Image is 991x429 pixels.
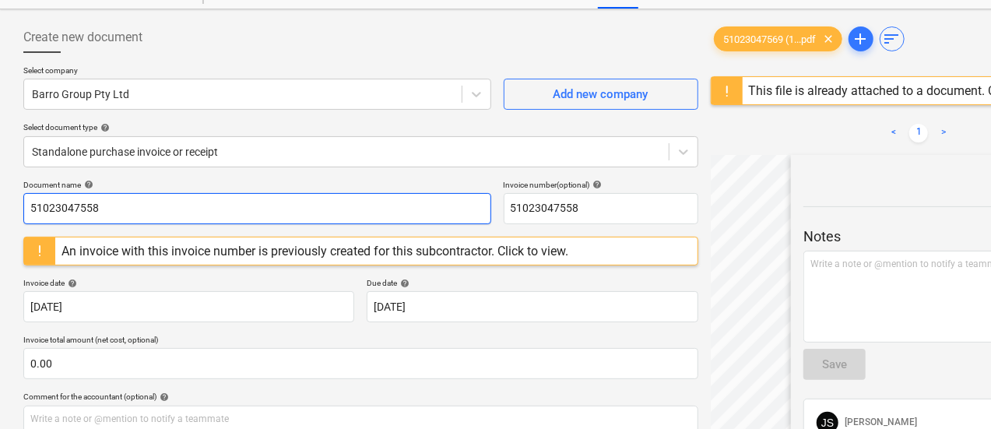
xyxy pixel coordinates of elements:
p: [PERSON_NAME] [845,416,917,429]
input: Invoice number [504,193,698,224]
span: help [590,180,603,189]
span: JS [821,417,834,429]
span: clear [820,30,838,48]
span: Create new document [23,28,142,47]
div: Add new company [553,84,648,104]
a: Page 1 is your current page [909,124,928,142]
span: help [81,180,93,189]
input: Document name [23,193,491,224]
div: Invoice number (optional) [504,180,698,190]
div: Due date [367,278,698,288]
span: add [852,30,870,48]
span: help [97,123,110,132]
div: 51023047569 (1...pdf [714,26,842,51]
button: Add new company [504,79,698,110]
span: help [65,279,77,288]
div: Comment for the accountant (optional) [23,392,698,402]
a: Next page [934,124,953,142]
span: help [397,279,409,288]
input: Due date not specified [367,291,698,322]
div: Select document type [23,122,698,132]
div: An invoice with this invoice number is previously created for this subcontractor. Click to view. [61,244,568,258]
p: Select company [23,65,491,79]
div: Invoice date [23,278,354,288]
p: Invoice total amount (net cost, optional) [23,335,698,348]
span: sort [883,30,901,48]
input: Invoice date not specified [23,291,354,322]
input: Invoice total amount (net cost, optional) [23,348,698,379]
div: Document name [23,180,491,190]
span: 51023047569 (1...pdf [715,33,826,45]
iframe: Chat Widget [913,354,991,429]
span: help [156,392,169,402]
a: Previous page [884,124,903,142]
